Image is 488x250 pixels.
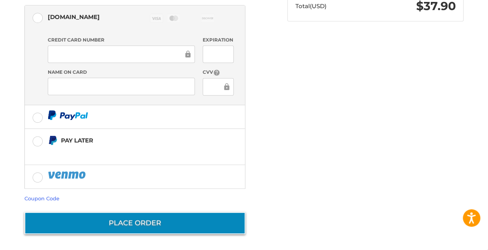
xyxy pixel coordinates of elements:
[203,36,234,43] label: Expiration
[203,69,234,76] label: CVV
[48,135,57,145] img: Pay Later icon
[48,149,210,155] iframe: PayPal Message 1
[48,170,87,180] img: PayPal icon
[48,10,100,23] div: [DOMAIN_NAME]
[48,110,88,120] img: PayPal icon
[61,134,210,147] div: Pay Later
[24,212,245,234] button: Place Order
[24,195,59,201] a: Coupon Code
[48,36,195,43] label: Credit Card Number
[48,69,195,76] label: Name on Card
[295,2,326,10] span: Total (USD)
